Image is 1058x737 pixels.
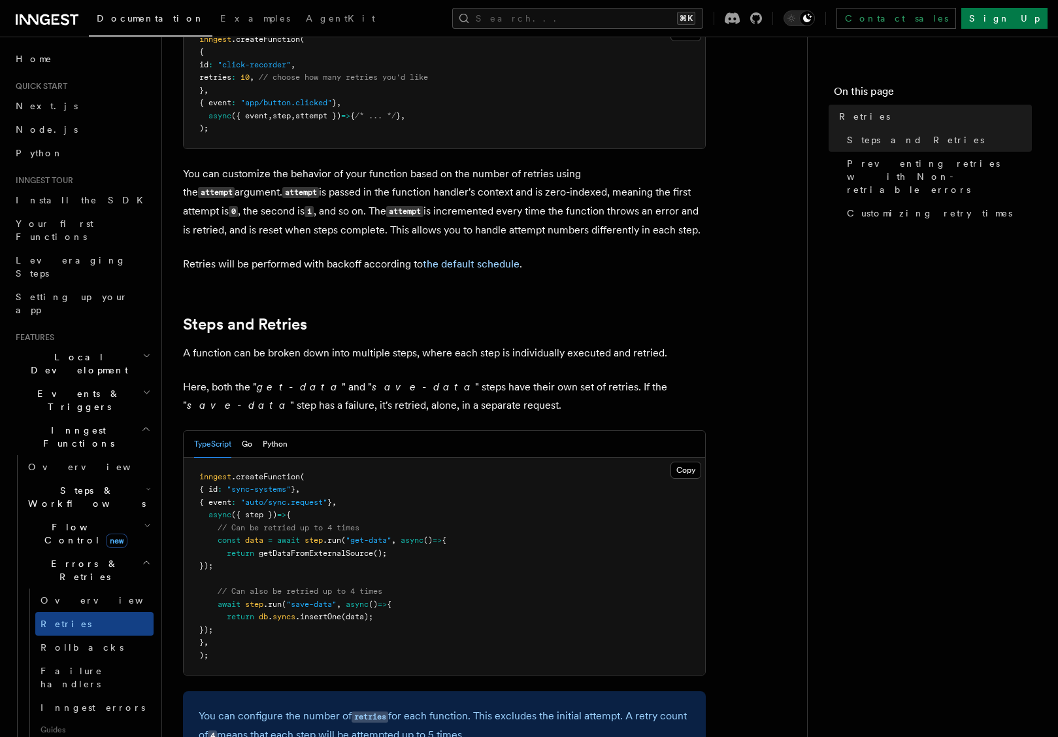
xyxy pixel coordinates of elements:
span: "auto/sync.request" [240,498,327,507]
span: syncs [273,612,295,621]
a: Home [10,47,154,71]
span: { [442,536,446,545]
span: { [286,510,291,519]
a: Inngest errors [35,696,154,719]
a: Sign Up [961,8,1048,29]
span: }); [199,625,213,634]
button: Local Development [10,345,154,382]
a: Examples [212,4,298,35]
span: id [199,60,208,69]
span: Features [10,332,54,343]
code: 0 [229,206,238,217]
button: Search...⌘K [452,8,703,29]
span: Failure handlers [41,666,103,689]
span: Overview [28,462,163,472]
span: inngest [199,35,231,44]
span: // choose how many retries you'd like [259,73,428,82]
p: You can customize the behavior of your function based on the number of retries using the argument... [183,165,706,239]
span: Steps and Retries [847,133,984,146]
span: data [245,536,263,545]
span: : [231,98,236,107]
a: Overview [23,455,154,479]
button: Toggle dark mode [784,10,815,26]
span: : [208,60,213,69]
span: => [378,600,387,609]
span: Install the SDK [16,195,151,205]
span: Rollbacks [41,642,124,653]
span: // Can be retried up to 4 times [218,523,359,532]
button: TypeScript [194,431,231,458]
span: Leveraging Steps [16,255,126,279]
span: "sync-systems" [227,485,291,494]
span: new [106,534,127,548]
span: => [341,111,350,120]
span: .insertOne [295,612,341,621]
span: Next.js [16,101,78,111]
em: save-data [187,399,290,411]
span: } [199,86,204,95]
a: Failure handlers [35,659,154,696]
a: Documentation [89,4,212,37]
span: Quick start [10,81,67,92]
a: Contact sales [836,8,956,29]
a: Node.js [10,118,154,141]
code: attempt [386,206,423,217]
span: async [401,536,423,545]
span: (); [373,549,387,558]
span: } [199,638,204,647]
span: } [396,111,401,120]
span: async [208,510,231,519]
span: , [401,111,405,120]
span: , [295,485,300,494]
span: Examples [220,13,290,24]
span: Flow Control [23,521,144,547]
span: .createFunction [231,35,300,44]
span: { event [199,498,231,507]
code: retries [352,711,388,723]
span: "app/button.clicked" [240,98,332,107]
span: await [218,600,240,609]
span: "save-data" [286,600,337,609]
span: Overview [41,595,175,606]
span: => [277,510,286,519]
span: { event [199,98,231,107]
a: Overview [35,589,154,612]
span: Python [16,148,63,158]
a: Steps and Retries [842,128,1032,152]
span: Node.js [16,124,78,135]
span: , [268,111,273,120]
span: "click-recorder" [218,60,291,69]
kbd: ⌘K [677,12,695,25]
span: ( [341,536,346,545]
span: return [227,549,254,558]
span: "get-data" [346,536,391,545]
a: Python [10,141,154,165]
a: Install the SDK [10,188,154,212]
span: Setting up your app [16,292,128,315]
span: Customizing retry times [847,207,1012,220]
span: ); [199,651,208,660]
span: } [332,98,337,107]
span: ({ event [231,111,268,120]
span: ( [282,600,286,609]
span: Inngest Functions [10,424,141,450]
span: db [259,612,268,621]
em: get-data [257,381,342,393]
a: Setting up your app [10,285,154,322]
span: : [231,73,236,82]
code: attempt [198,187,235,198]
span: Steps & Workflows [23,484,146,510]
a: Next.js [10,94,154,118]
span: AgentKit [306,13,375,24]
span: Documentation [97,13,205,24]
button: Errors & Retries [23,552,154,589]
a: Retries [35,612,154,636]
span: , [291,60,295,69]
span: = [268,536,273,545]
span: } [327,498,332,507]
button: Go [242,431,252,458]
a: Your first Functions [10,212,154,249]
a: retries [352,710,388,722]
button: Steps & Workflows [23,479,154,515]
span: ({ step }) [231,510,277,519]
